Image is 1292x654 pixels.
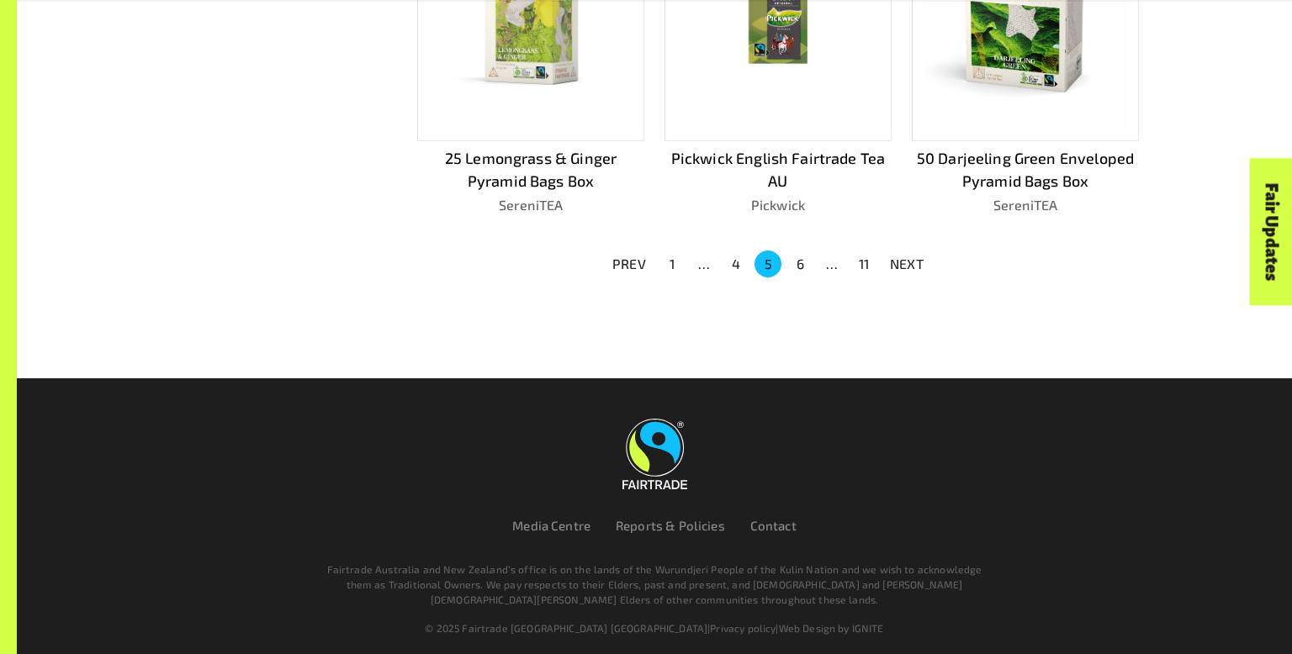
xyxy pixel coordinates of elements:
div: | | [148,620,1161,636]
div: … [818,254,845,274]
a: Reports & Policies [616,518,725,533]
button: Go to page 4 [723,251,749,277]
p: PREV [612,254,646,274]
a: Privacy policy [710,622,776,634]
img: Fairtrade Australia New Zealand logo [622,419,687,489]
a: Media Centre [512,518,590,533]
span: © 2025 Fairtrade [GEOGRAPHIC_DATA] [GEOGRAPHIC_DATA] [425,622,707,634]
button: Go to page 1 [659,251,686,277]
button: page 5 [755,251,781,277]
p: Pickwick [665,195,892,215]
p: Pickwick English Fairtrade Tea AU [665,147,892,193]
p: 25 Lemongrass & Ginger Pyramid Bags Box [417,147,644,193]
div: … [691,254,717,274]
p: SereniTEA [912,195,1139,215]
button: NEXT [880,249,934,279]
a: Contact [750,518,797,533]
a: Web Design by IGNITE [779,622,884,634]
p: Fairtrade Australia and New Zealand’s office is on the lands of the Wurundjeri People of the Kuli... [320,562,989,607]
nav: pagination navigation [602,249,934,279]
button: PREV [602,249,656,279]
p: SereniTEA [417,195,644,215]
p: 50 Darjeeling Green Enveloped Pyramid Bags Box [912,147,1139,193]
button: Go to page 6 [786,251,813,277]
button: Go to page 11 [850,251,877,277]
p: NEXT [890,254,924,274]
